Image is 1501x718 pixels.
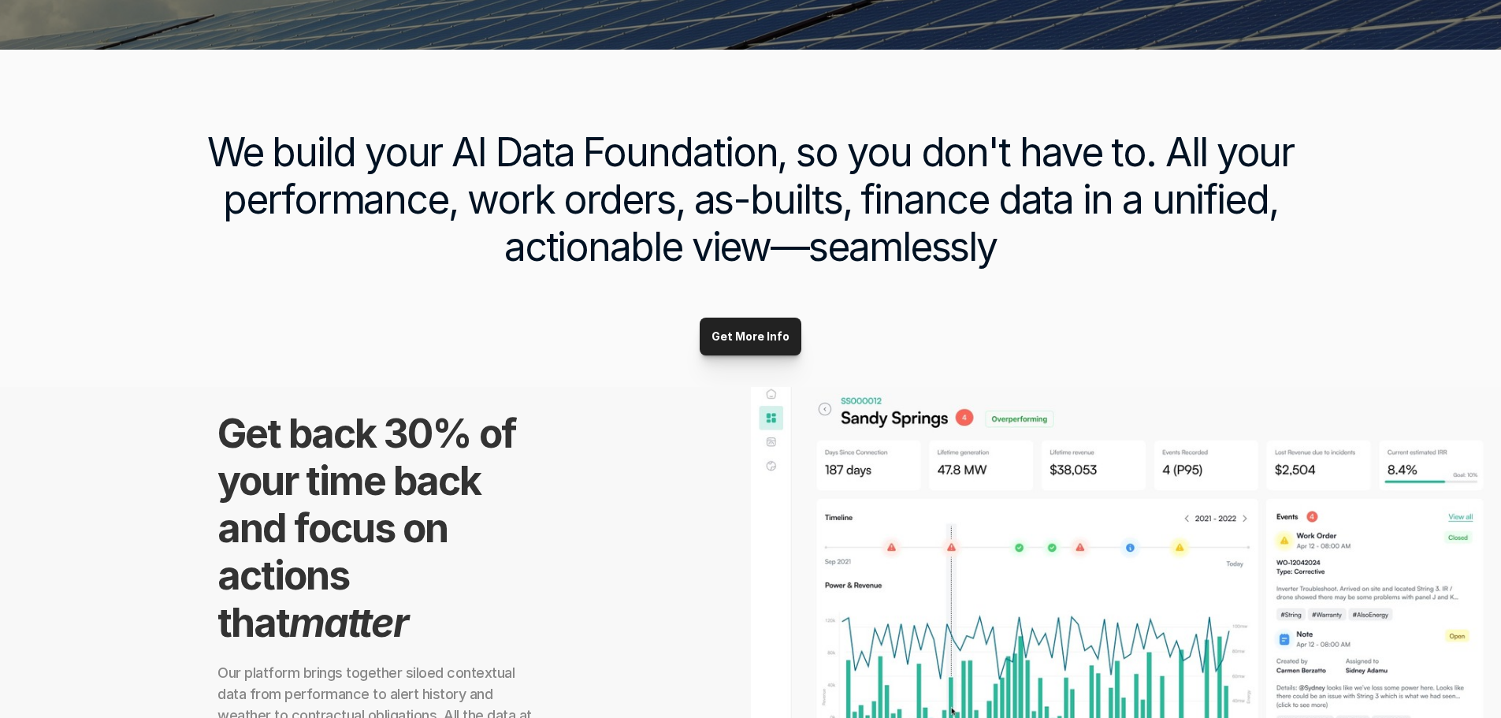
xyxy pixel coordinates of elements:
[176,128,1326,270] h3: We build your AI Data Foundation, so you don't have to. All your performance, work orders, as-bui...
[1217,516,1501,718] iframe: Chat Widget
[700,318,801,355] a: Get More Info
[711,330,790,344] p: Get More Info
[289,599,407,646] em: matter
[217,410,533,646] h2: Get back 30% of your time back and focus on actions that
